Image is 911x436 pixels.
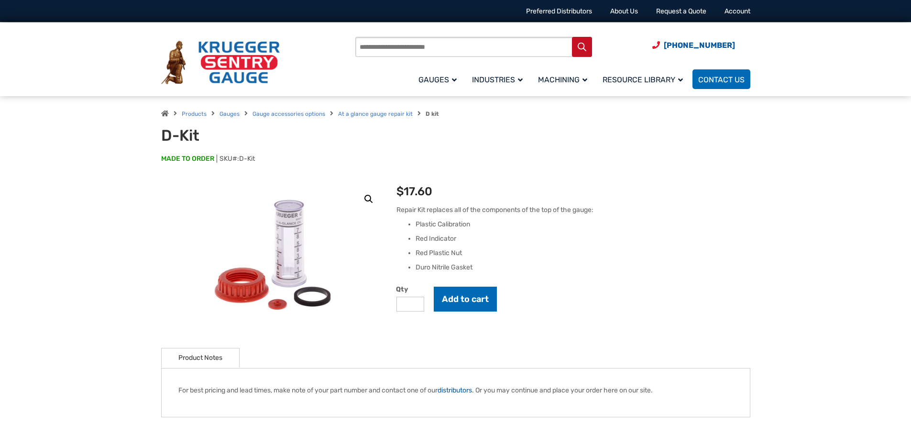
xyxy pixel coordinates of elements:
[161,126,397,145] h1: D-Kit
[603,75,683,84] span: Resource Library
[416,234,750,244] li: Red Indicator
[466,68,532,90] a: Industries
[692,69,750,89] a: Contact Us
[178,348,222,367] a: Product Notes
[396,205,750,215] p: Repair Kit replaces all of the components of the top of the gauge:
[252,111,325,117] a: Gauge accessories options
[438,386,472,394] a: distributors
[416,263,750,272] li: Duro Nitrile Gasket
[664,41,735,50] span: [PHONE_NUMBER]
[526,7,592,15] a: Preferred Distributors
[396,185,404,198] span: $
[416,220,750,229] li: Plastic Calibration
[182,111,207,117] a: Products
[396,297,424,312] input: Product quantity
[217,155,255,163] span: SKU#:
[201,183,345,326] img: D-Kit
[416,248,750,258] li: Red Plastic Nut
[220,111,240,117] a: Gauges
[418,75,457,84] span: Gauges
[656,7,706,15] a: Request a Quote
[597,68,692,90] a: Resource Library
[724,7,750,15] a: Account
[472,75,523,84] span: Industries
[360,190,377,208] a: View full-screen image gallery
[652,39,735,51] a: Phone Number (920) 434-8860
[396,185,432,198] bdi: 17.60
[161,41,280,85] img: Krueger Sentry Gauge
[532,68,597,90] a: Machining
[426,111,439,117] strong: D kit
[239,155,255,163] span: D-Kit
[413,68,466,90] a: Gauges
[610,7,638,15] a: About Us
[434,287,497,312] button: Add to cart
[178,385,733,395] p: For best pricing and lead times, make note of your part number and contact one of our . Or you ma...
[698,75,745,84] span: Contact Us
[161,154,214,164] span: MADE TO ORDER
[338,111,413,117] a: At a glance gauge repair kit
[538,75,587,84] span: Machining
